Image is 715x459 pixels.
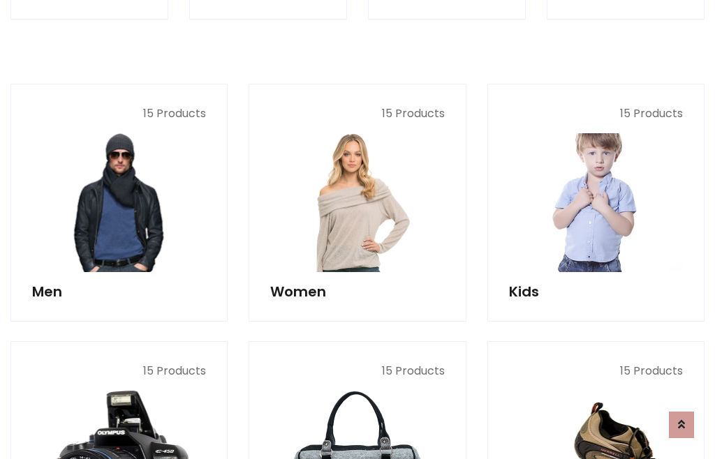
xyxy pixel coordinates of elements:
[509,363,683,379] p: 15 Products
[32,363,206,379] p: 15 Products
[270,363,444,379] p: 15 Products
[32,283,206,300] h5: Men
[509,105,683,122] p: 15 Products
[270,283,444,300] h5: Women
[509,283,683,300] h5: Kids
[32,105,206,122] p: 15 Products
[270,105,444,122] p: 15 Products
